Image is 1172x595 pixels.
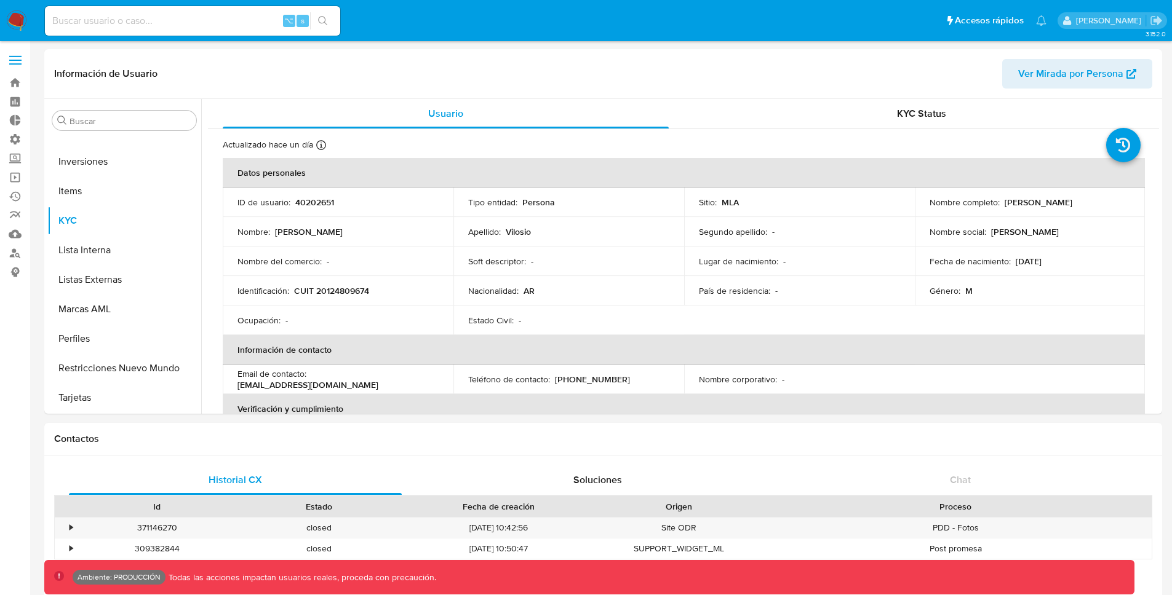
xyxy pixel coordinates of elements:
[47,235,201,265] button: Lista Interna
[775,285,778,296] p: -
[573,473,622,487] span: Soluciones
[223,139,313,151] p: Actualizado hace un día
[409,500,589,513] div: Fecha de creación
[699,285,770,296] p: País de residencia :
[699,256,778,267] p: Lugar de nacimiento :
[955,14,1024,27] span: Accesos rápidos
[531,256,533,267] p: -
[400,538,598,559] div: [DATE] 10:50:47
[699,226,767,237] p: Segundo apellido :
[760,518,1152,538] div: PDD - Fotos
[47,353,201,383] button: Restricciones Nuevo Mundo
[275,226,343,237] p: [PERSON_NAME]
[284,15,293,26] span: ⌥
[699,197,717,208] p: Sitio :
[301,15,305,26] span: s
[468,256,526,267] p: Soft descriptor :
[223,394,1145,424] th: Verificación y cumplimiento
[238,538,400,559] div: closed
[468,285,519,296] p: Nacionalidad :
[930,256,1011,267] p: Fecha de nacimiento :
[598,538,760,559] div: SUPPORT_WIDGET_ML
[400,518,598,538] div: [DATE] 10:42:56
[897,106,946,120] span: KYC Status
[85,500,229,513] div: Id
[555,374,630,385] p: [PHONE_NUMBER]
[607,500,751,513] div: Origen
[1018,59,1123,89] span: Ver Mirada por Persona
[930,197,1000,208] p: Nombre completo :
[468,226,501,237] p: Apellido :
[327,256,329,267] p: -
[294,285,369,296] p: CUIT 20124809674
[1016,256,1042,267] p: [DATE]
[468,315,514,326] p: Estado Civil :
[522,197,555,208] p: Persona
[950,473,971,487] span: Chat
[223,158,1145,187] th: Datos personales
[468,374,550,385] p: Teléfono de contacto :
[54,68,157,80] h1: Información de Usuario
[70,543,73,554] div: •
[468,197,517,208] p: Tipo entidad :
[47,324,201,353] button: Perfiles
[699,374,777,385] p: Nombre corporativo :
[237,379,378,390] p: [EMAIL_ADDRESS][DOMAIN_NAME]
[772,226,775,237] p: -
[209,473,262,487] span: Historial CX
[45,13,340,29] input: Buscar usuario o caso...
[70,116,191,127] input: Buscar
[47,265,201,294] button: Listas Externas
[70,522,73,534] div: •
[237,256,322,267] p: Nombre del comercio :
[930,285,960,296] p: Género :
[76,518,238,538] div: 371146270
[223,335,1145,364] th: Información de contacto
[237,368,306,379] p: Email de contacto :
[965,285,973,296] p: M
[428,106,463,120] span: Usuario
[237,285,289,296] p: Identificación :
[57,116,67,125] button: Buscar
[782,374,784,385] p: -
[238,518,400,538] div: closed
[783,256,786,267] p: -
[76,538,238,559] div: 309382844
[165,572,436,583] p: Todas las acciones impactan usuarios reales, proceda con precaución.
[47,206,201,235] button: KYC
[1002,59,1152,89] button: Ver Mirada por Persona
[247,500,391,513] div: Estado
[991,226,1059,237] p: [PERSON_NAME]
[285,315,288,326] p: -
[1076,15,1146,26] p: ramiro.carbonell@mercadolibre.com.co
[237,197,290,208] p: ID de usuario :
[598,518,760,538] div: Site ODR
[1005,197,1072,208] p: [PERSON_NAME]
[722,197,739,208] p: MLA
[930,226,986,237] p: Nombre social :
[506,226,531,237] p: Vilosio
[768,500,1143,513] div: Proceso
[237,226,270,237] p: Nombre :
[47,147,201,176] button: Inversiones
[78,575,161,580] p: Ambiente: PRODUCCIÓN
[54,433,1152,445] h1: Contactos
[237,315,281,326] p: Ocupación :
[295,197,334,208] p: 40202651
[47,294,201,324] button: Marcas AML
[1036,15,1046,26] a: Notificaciones
[524,285,535,296] p: AR
[519,315,521,326] p: -
[1150,14,1163,27] a: Salir
[47,176,201,206] button: Items
[760,538,1152,559] div: Post promesa
[47,383,201,412] button: Tarjetas
[310,12,335,30] button: search-icon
